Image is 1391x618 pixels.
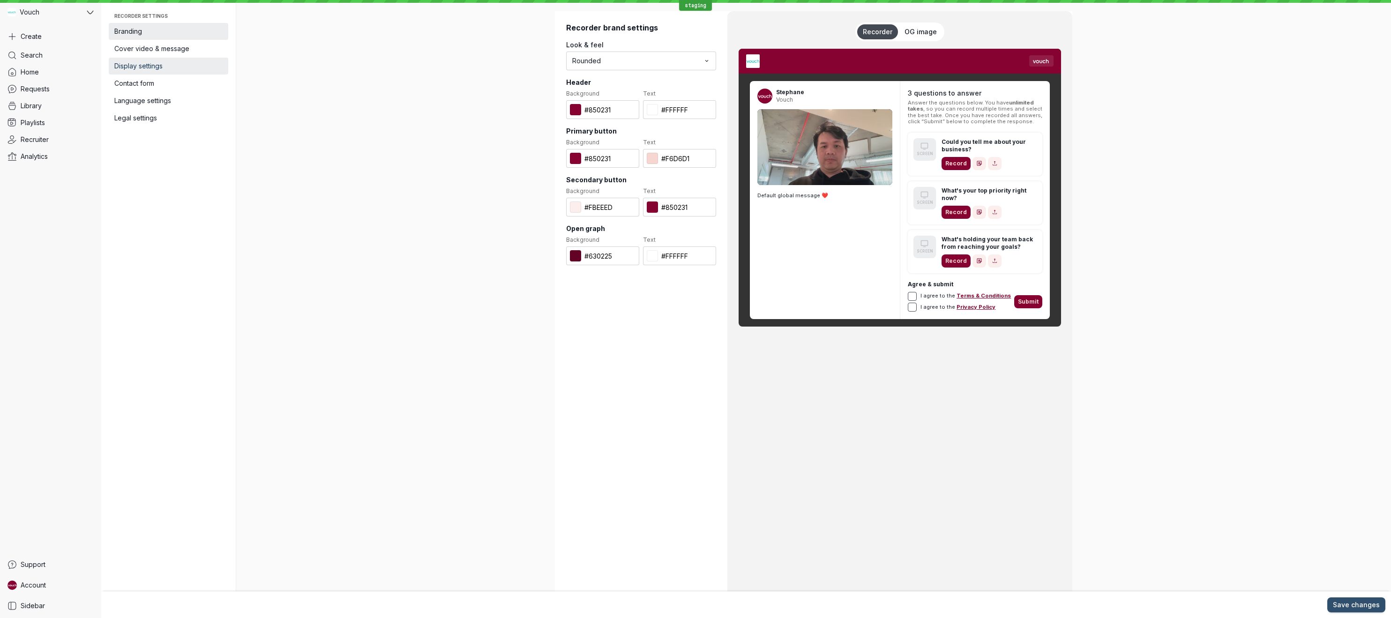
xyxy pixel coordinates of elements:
[643,235,716,245] span: Text
[917,198,933,207] span: SCREEN
[920,304,995,310] span: I agree to the
[905,27,937,37] span: OG image
[4,4,85,21] div: Vouch
[566,40,604,50] span: Look & feel
[566,52,716,70] button: Rounded
[957,304,995,310] a: Privacy Policy
[114,27,223,36] span: Branding
[4,97,97,114] a: Library
[20,7,39,17] span: Vouch
[21,67,39,77] span: Home
[4,556,97,573] a: Support
[566,175,716,185] span: Secondary button
[757,89,772,104] img: Stephane avatar
[908,281,1042,288] span: Agree & submit
[566,22,658,33] h2: Recorder brand settings
[746,54,760,68] img: d394b2e9-9a96-4b8e-bc72-f671e1cbe8ca.png
[566,186,639,196] span: Background
[566,78,716,87] span: Header
[7,581,17,590] img: Stephane avatar
[566,235,639,245] span: Background
[21,152,48,161] span: Analytics
[863,27,892,37] span: Recorder
[21,560,45,569] span: Support
[4,577,97,594] a: Stephane avatarAccount
[21,118,45,127] span: Playlists
[643,89,716,98] span: Text
[942,187,1037,202] span: What's your top priority right now?
[920,293,1011,299] span: I agree to the
[908,89,1042,98] h2: 3 questions to answer
[4,28,97,45] button: Create
[21,32,42,41] span: Create
[917,246,933,256] span: SCREEN
[21,601,45,611] span: Sidebar
[908,100,1042,125] span: Answer the questions below. You have , so you can record multiple times and select the best take....
[942,206,971,219] div: Record
[908,99,1034,112] b: unlimited takes
[109,23,228,40] a: Branding
[114,13,223,19] span: Recorder settings
[643,138,716,147] span: Text
[566,224,716,233] span: Open graph
[109,110,228,127] a: Legal settings
[917,149,933,158] span: SCREEN
[114,44,223,53] span: Cover video & message
[4,64,97,81] a: Home
[4,47,97,64] a: Search
[4,597,97,614] a: Sidebar
[942,138,1037,153] span: Could you tell me about your business?
[957,292,1011,299] a: Terms & Conditions
[757,191,892,201] p: Default global message ❤️
[21,51,43,60] span: Search
[109,58,228,74] a: Display settings
[21,135,49,144] span: Recruiter
[21,101,42,111] span: Library
[566,89,639,98] span: Background
[776,89,804,96] span: Stephane
[4,114,97,131] a: Playlists
[109,92,228,109] a: Language settings
[4,131,97,148] a: Recruiter
[7,8,16,16] img: Vouch avatar
[1014,295,1042,308] div: Submit
[114,61,223,71] span: Display settings
[114,79,223,88] span: Contact form
[21,84,50,94] span: Requests
[114,96,223,105] span: Language settings
[4,148,97,165] a: Analytics
[757,109,892,185] img: 0e1a326f-f255-4f40-bc46-84af8c8e4116_poster.0000001.jpg
[572,56,702,66] span: Rounded
[109,40,228,57] a: Cover video & message
[566,138,639,147] span: Background
[21,581,46,590] span: Account
[643,186,716,196] span: Text
[776,96,804,104] span: Vouch
[942,254,971,268] div: Record
[942,236,1037,251] span: What's holding your team back from reaching your goals?
[4,81,97,97] a: Requests
[566,127,716,136] span: Primary button
[114,113,223,123] span: Legal settings
[942,157,971,170] div: Record
[4,4,97,21] button: Vouch avatarVouch
[109,75,228,92] a: Contact form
